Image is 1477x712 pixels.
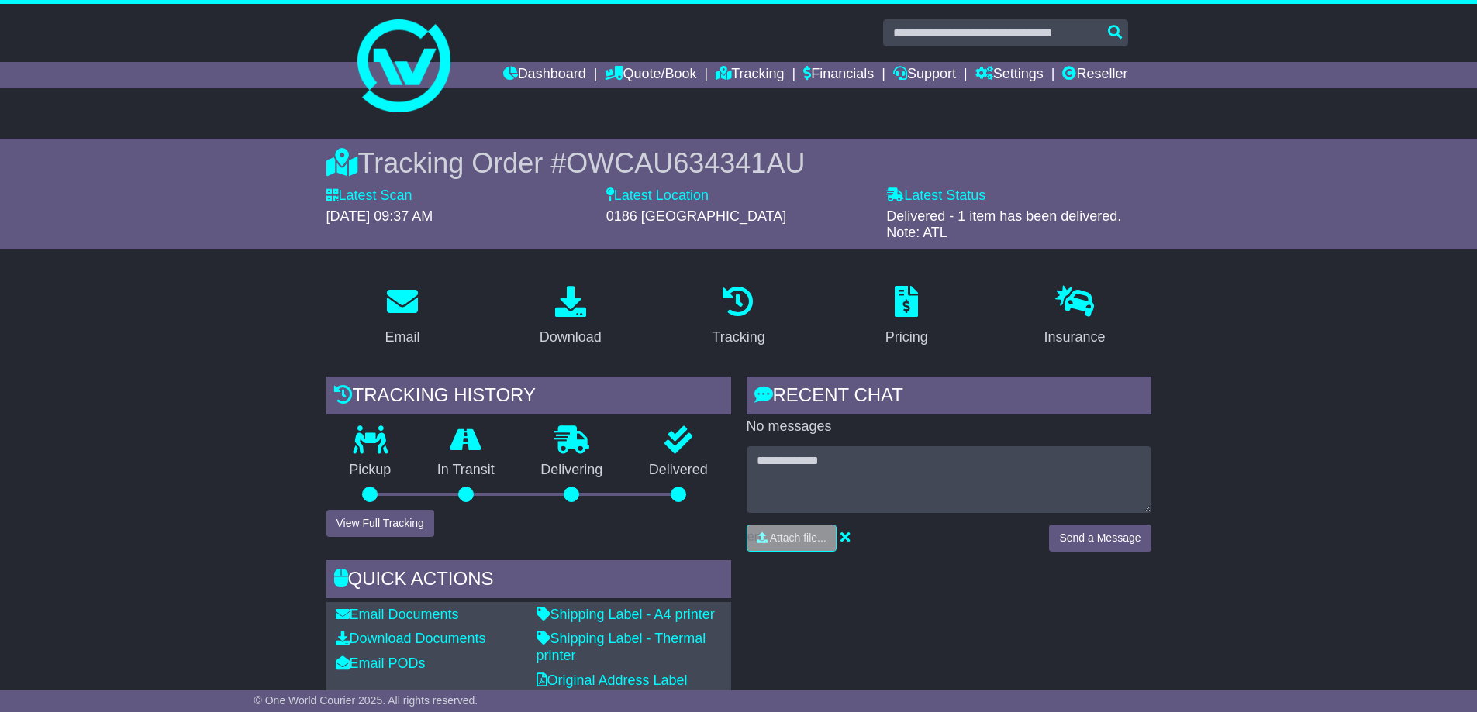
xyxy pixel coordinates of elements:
div: Download [540,327,602,348]
span: Delivered - 1 item has been delivered. Note: ATL [886,208,1121,241]
a: Tracking [702,280,775,353]
div: Quick Actions [326,560,731,602]
a: Original Address Label [537,672,688,688]
a: Settings [975,62,1044,88]
a: Download Documents [336,631,486,646]
button: View Full Tracking [326,510,434,537]
p: Pickup [326,462,415,479]
a: Pricing [875,280,938,353]
p: In Transit [414,462,518,479]
a: Download [530,280,612,353]
div: Insurance [1044,327,1106,348]
a: Email Documents [336,607,459,622]
a: Email [374,280,430,353]
a: Shipping Label - A4 printer [537,607,715,622]
a: Support [893,62,956,88]
p: Delivering [518,462,626,479]
div: RECENT CHAT [747,377,1151,418]
a: Tracking [716,62,784,88]
a: Insurance [1034,280,1116,353]
a: Dashboard [503,62,586,88]
button: Send a Message [1049,525,1151,552]
a: Financials [803,62,874,88]
div: Pricing [885,327,928,348]
a: Reseller [1062,62,1127,88]
div: Tracking Order # [326,146,1151,180]
a: Quote/Book [605,62,696,88]
p: Delivered [626,462,731,479]
div: Tracking history [326,377,731,418]
div: Tracking [712,327,764,348]
span: 0186 [GEOGRAPHIC_DATA] [606,208,786,224]
p: No messages [747,418,1151,435]
span: [DATE] 09:37 AM [326,208,433,224]
div: Email [385,327,419,348]
label: Latest Status [886,187,985,205]
a: Shipping Label - Thermal printer [537,631,706,663]
a: Email PODs [336,655,426,671]
span: OWCAU634341AU [566,147,805,179]
span: © One World Courier 2025. All rights reserved. [254,694,478,707]
label: Latest Scan [326,187,412,205]
label: Latest Location [606,187,709,205]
